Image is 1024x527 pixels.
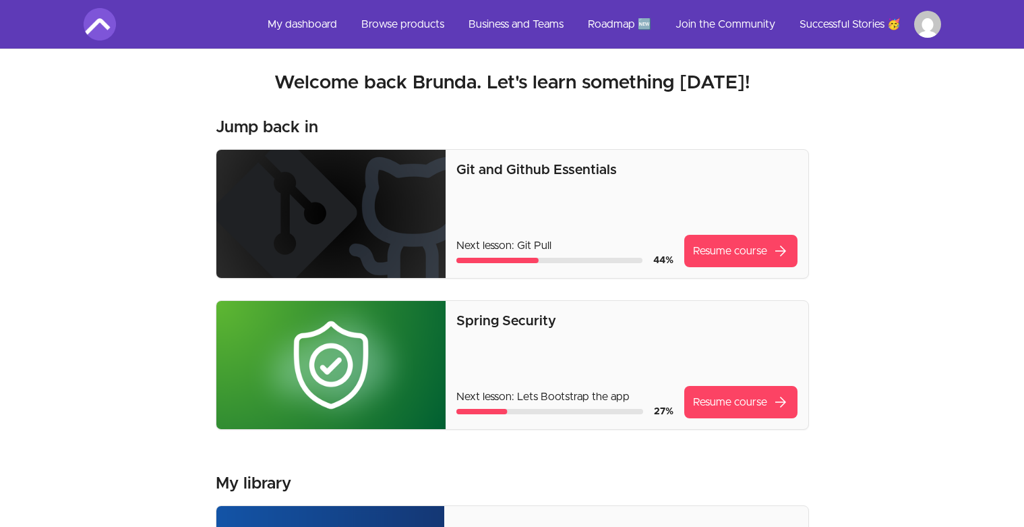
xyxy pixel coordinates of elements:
p: Next lesson: Lets Bootstrap the app [456,389,673,405]
span: 44 % [653,256,673,265]
a: Roadmap 🆕 [577,8,662,40]
img: Product image for Git and Github Essentials [216,150,446,278]
p: Git and Github Essentials [456,161,797,179]
a: Successful Stories 🥳 [789,8,911,40]
h3: My library [216,473,291,495]
p: Next lesson: Git Pull [456,238,673,254]
img: Product image for Spring Security [216,301,446,429]
a: Resume coursearrow_forward [684,235,797,267]
div: Course progress [456,409,642,414]
a: Business and Teams [458,8,574,40]
a: Resume coursearrow_forward [684,386,797,418]
nav: Main [257,8,941,40]
span: 27 % [654,407,673,416]
img: Profile image for Brunda V [914,11,941,38]
p: Spring Security [456,312,797,331]
div: Course progress [456,258,642,263]
img: Amigoscode logo [84,8,116,40]
h2: Welcome back Brunda. Let's learn something [DATE]! [84,71,941,95]
a: My dashboard [257,8,348,40]
span: arrow_forward [773,394,789,410]
span: arrow_forward [773,243,789,259]
a: Join the Community [665,8,786,40]
a: Browse products [351,8,455,40]
h3: Jump back in [216,117,318,138]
